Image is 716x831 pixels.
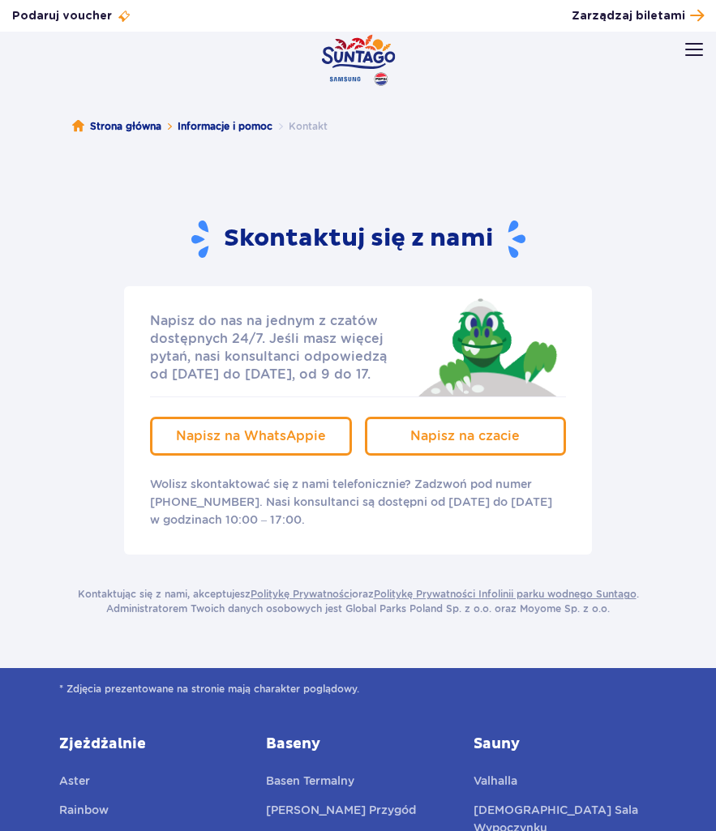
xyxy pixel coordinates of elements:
[321,34,395,86] a: Park of Poland
[176,428,326,443] span: Napisz na WhatsAppie
[365,417,567,456] a: Napisz na czacie
[150,312,403,383] p: Napisz do nas na jednym z czatów dostępnych 24/7. Jeśli masz więcej pytań, nasi konsultanci odpow...
[59,735,242,754] a: Zjeżdżalnie
[12,8,112,24] span: Podaruj voucher
[572,5,704,27] a: Zarządzaj biletami
[72,118,161,135] a: Strona główna
[474,735,657,754] a: Sauny
[78,587,639,616] p: Kontaktując się z nami, akceptujesz oraz . Administratorem Twoich danych osobowych jest Global Pa...
[59,681,658,697] span: * Zdjęcia prezentowane na stronie mają charakter poglądowy.
[410,428,520,443] span: Napisz na czacie
[178,118,272,135] a: Informacje i pomoc
[59,772,90,795] a: Aster
[59,774,90,787] span: Aster
[474,774,517,787] span: Valhalla
[251,588,352,600] a: Politykę Prywatności
[191,219,525,260] h2: Skontaktuj się z nami
[374,588,637,600] a: Politykę Prywatności Infolinii parku wodnego Suntago
[150,417,352,456] a: Napisz na WhatsAppie
[685,43,703,56] img: Open menu
[266,735,449,754] a: Baseny
[408,294,566,396] img: Jay
[59,801,109,824] a: Rainbow
[272,118,328,135] li: Kontakt
[12,8,131,24] a: Podaruj voucher
[266,772,354,795] a: Basen Termalny
[59,803,109,816] span: Rainbow
[150,475,566,529] p: Wolisz skontaktować się z nami telefonicznie? Zadzwoń pod numer [PHONE_NUMBER]. Nasi konsultanci ...
[266,801,416,824] a: [PERSON_NAME] Przygód
[474,772,517,795] a: Valhalla
[572,8,685,24] span: Zarządzaj biletami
